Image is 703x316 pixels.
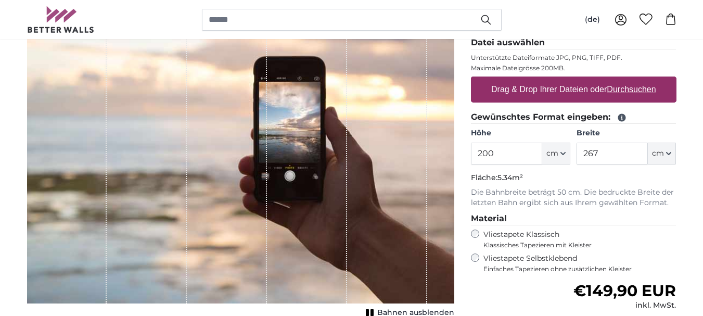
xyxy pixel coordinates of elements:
[542,143,570,165] button: cm
[573,281,676,300] span: €149,90 EUR
[471,54,676,62] p: Unterstützte Dateiformate JPG, PNG, TIFF, PDF.
[577,10,608,29] button: (de)
[27,6,95,33] img: Betterwalls
[483,254,676,273] label: Vliestapete Selbstklebend
[471,64,676,72] p: Maximale Dateigrösse 200MB.
[577,128,676,138] label: Breite
[471,212,676,225] legend: Material
[497,173,523,182] span: 5.34m²
[471,36,676,49] legend: Datei auswählen
[652,148,664,159] span: cm
[471,111,676,124] legend: Gewünschtes Format eingeben:
[471,173,676,183] p: Fläche:
[607,85,656,94] u: Durchsuchen
[648,143,676,165] button: cm
[573,300,676,311] div: inkl. MwSt.
[546,148,558,159] span: cm
[483,230,668,249] label: Vliestapete Klassisch
[483,265,676,273] span: Einfaches Tapezieren ohne zusätzlichen Kleister
[471,187,676,208] p: Die Bahnbreite beträgt 50 cm. Die bedruckte Breite der letzten Bahn ergibt sich aus Ihrem gewählt...
[487,79,660,100] label: Drag & Drop Ihrer Dateien oder
[483,241,668,249] span: Klassisches Tapezieren mit Kleister
[471,128,570,138] label: Höhe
